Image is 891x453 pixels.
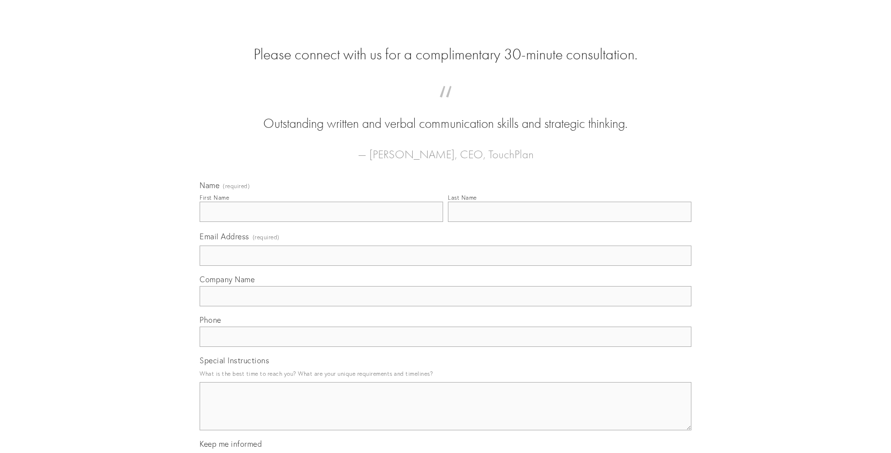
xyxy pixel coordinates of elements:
span: Company Name [200,275,255,284]
span: (required) [253,231,280,244]
blockquote: Outstanding written and verbal communication skills and strategic thinking. [215,96,676,133]
div: First Name [200,194,229,201]
span: Keep me informed [200,439,262,449]
span: (required) [223,183,250,189]
div: Last Name [448,194,477,201]
span: Phone [200,315,221,325]
span: Name [200,180,219,190]
span: Email Address [200,232,249,241]
span: Special Instructions [200,356,269,365]
h2: Please connect with us for a complimentary 30-minute consultation. [200,45,691,64]
figcaption: — [PERSON_NAME], CEO, TouchPlan [215,133,676,164]
p: What is the best time to reach you? What are your unique requirements and timelines? [200,367,691,380]
span: “ [215,96,676,114]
